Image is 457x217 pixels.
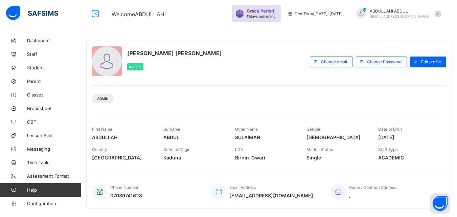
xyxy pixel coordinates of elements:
span: [EMAIL_ADDRESS][DOMAIN_NAME] [229,193,313,198]
span: Email Address [229,185,256,190]
span: Broadsheet [27,106,81,111]
span: CBT [27,119,81,125]
span: Admin [97,96,109,101]
span: Staff [27,51,81,57]
span: Birnin-Gwari [235,155,296,160]
span: 07039741628 [110,193,142,198]
span: [GEOGRAPHIC_DATA] [92,155,153,160]
span: Time Table [27,160,81,165]
span: Dashboard [27,38,81,43]
span: Lesson Plan [27,133,81,138]
img: sticker-purple.71386a28dfed39d6af7621340158ba97.svg [235,9,244,18]
span: ABDULLAHI [92,134,153,140]
span: Change email [321,59,347,64]
span: Country [92,147,107,152]
span: Grace Period [247,8,274,14]
span: Classes [27,92,81,97]
span: ABDULLAHI ABDUL [370,8,430,14]
span: Single [306,155,368,160]
span: , [349,193,396,198]
span: Gender [306,127,320,132]
span: Phone Number [110,185,138,190]
span: [EMAIL_ADDRESS][DOMAIN_NAME] [370,14,430,18]
span: Assessment Format [27,173,81,179]
span: Surname [163,127,180,132]
span: Configuration [27,201,81,206]
span: Active [129,65,142,69]
span: Edit profile [421,59,441,64]
span: Help [27,187,81,193]
span: Messaging [27,146,81,152]
img: safsims [6,6,58,20]
span: ACADEMIC [378,155,439,160]
span: Date of Birth [378,127,402,132]
span: Parent [27,79,81,84]
span: 11 days remaining [247,14,275,18]
span: Home / Contract Address [349,185,396,190]
span: Welcome ABDULLAHI [112,11,166,18]
span: Staff Type [378,147,398,152]
span: Other Name [235,127,258,132]
div: ABDULLAHIABDUL [349,8,444,19]
span: Marital Status [306,147,333,152]
span: LGA [235,147,243,152]
span: Kaduna [163,155,225,160]
span: [DEMOGRAPHIC_DATA] [306,134,368,140]
span: [DATE] [378,134,439,140]
span: [PERSON_NAME] [PERSON_NAME] [127,50,222,57]
span: Change Password [367,59,402,64]
span: ABDUL [163,134,225,140]
span: SULAIMAN [235,134,296,140]
button: Open asap [430,193,450,214]
span: Student [27,65,81,70]
span: First Name [92,127,112,132]
span: session/term information [288,11,343,16]
span: State of Origin [163,147,190,152]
